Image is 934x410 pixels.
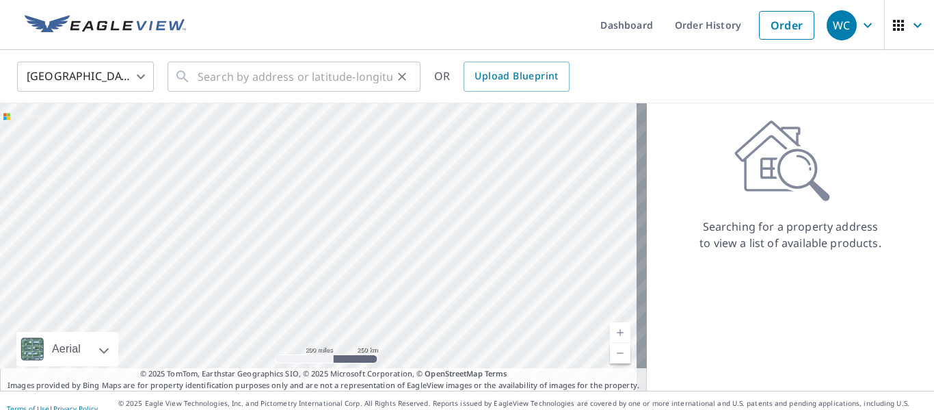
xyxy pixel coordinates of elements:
[464,62,569,92] a: Upload Blueprint
[434,62,570,92] div: OR
[485,368,507,379] a: Terms
[610,343,630,363] a: Current Level 5, Zoom Out
[610,322,630,343] a: Current Level 5, Zoom In
[140,368,507,380] span: © 2025 TomTom, Earthstar Geographics SIO, © 2025 Microsoft Corporation, ©
[17,57,154,96] div: [GEOGRAPHIC_DATA]
[827,10,857,40] div: WC
[392,67,412,86] button: Clear
[48,332,85,366] div: Aerial
[16,332,118,366] div: Aerial
[699,218,882,251] p: Searching for a property address to view a list of available products.
[198,57,392,96] input: Search by address or latitude-longitude
[475,68,558,85] span: Upload Blueprint
[759,11,814,40] a: Order
[425,368,482,379] a: OpenStreetMap
[25,15,186,36] img: EV Logo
